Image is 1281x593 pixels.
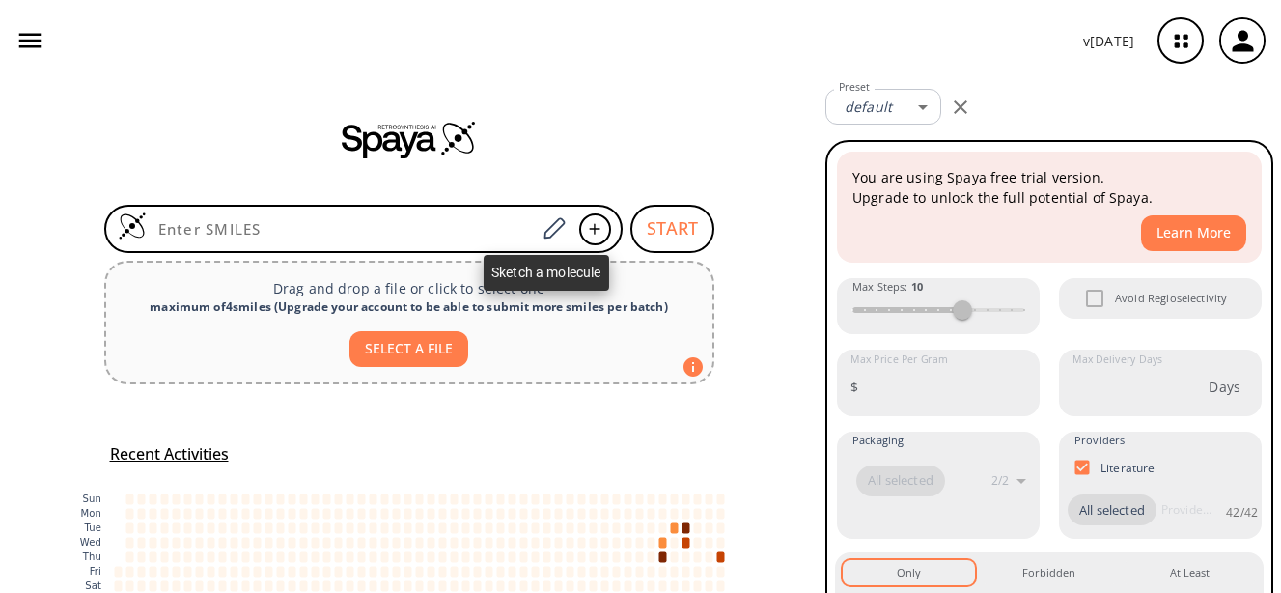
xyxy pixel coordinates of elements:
[852,167,1246,208] p: You are using Spaya free trial version. Upgrade to unlock the full potential of Spaya.
[484,255,609,291] div: Sketch a molecule
[852,432,904,449] span: Packaging
[79,494,100,591] g: y-axis tick label
[1209,377,1240,397] p: Days
[83,522,101,533] text: Tue
[342,120,477,158] img: Spaya logo
[1115,290,1227,307] span: Avoid Regioselectivity
[1156,494,1216,525] input: Provider name
[122,298,697,316] div: maximum of 4 smiles ( Upgrade your account to be able to submit more smiles per batch )
[114,494,724,591] g: cell
[850,353,948,367] label: Max Price Per Gram
[82,494,100,504] text: Sun
[856,471,945,491] span: All selected
[1124,560,1256,585] button: At Least
[102,438,237,470] button: Recent Activities
[1141,215,1246,251] button: Learn More
[839,80,870,95] label: Preset
[118,212,147,240] img: Logo Spaya
[983,560,1115,585] button: Forbidden
[852,278,923,296] span: Max Steps :
[147,219,537,239] input: Enter SMILES
[911,279,923,294] strong: 10
[349,331,468,367] button: SELECT A FILE
[1068,501,1156,521] span: All selected
[1226,504,1258,521] p: 42 / 42
[1100,460,1156,476] p: Literature
[1170,564,1210,581] div: At Least
[122,278,697,298] p: Drag and drop a file or click to select one
[80,508,101,519] text: Mon
[850,377,858,397] p: $
[991,472,1009,489] p: 2 / 2
[1083,31,1134,51] p: v [DATE]
[89,566,100,577] text: Fri
[1074,432,1125,449] span: Providers
[1072,353,1162,367] label: Max Delivery Days
[897,564,921,581] div: Only
[843,560,975,585] button: Only
[1022,564,1075,581] div: Forbidden
[110,444,229,465] h5: Recent Activities
[79,537,100,548] text: Wed
[630,205,714,253] button: START
[81,551,100,562] text: Thu
[845,98,892,116] em: default
[85,580,101,591] text: Sat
